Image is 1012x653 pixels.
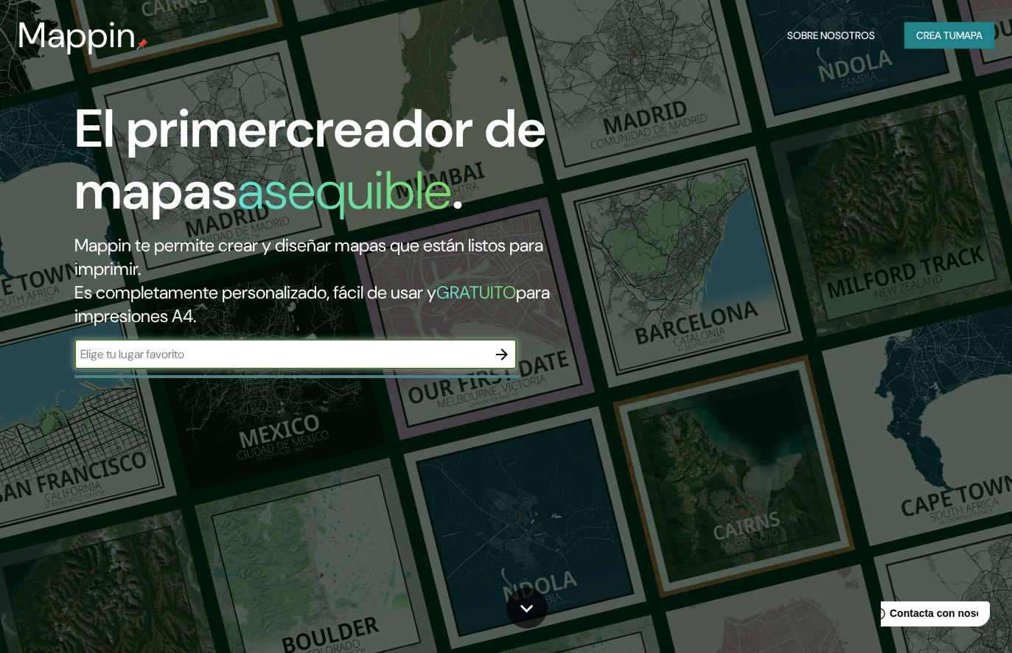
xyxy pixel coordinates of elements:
[904,22,994,49] button: CREA TUMAPA
[18,15,136,56] h3: Mappin
[74,98,581,234] h1: El primer creador de mapas .
[74,346,487,363] input: Elige tu lugar favorito
[436,281,516,304] h5: GRATUITO
[74,234,581,328] h2: Mappin te permite crear y diseñar mapas que están listos para imprimir. Es completamente personal...
[781,22,881,49] button: Sobre nosotros
[136,38,148,50] img: Mappin-pin
[881,596,996,637] iframe: Lanzador de widgets de ayuda
[237,156,452,225] h1: asequible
